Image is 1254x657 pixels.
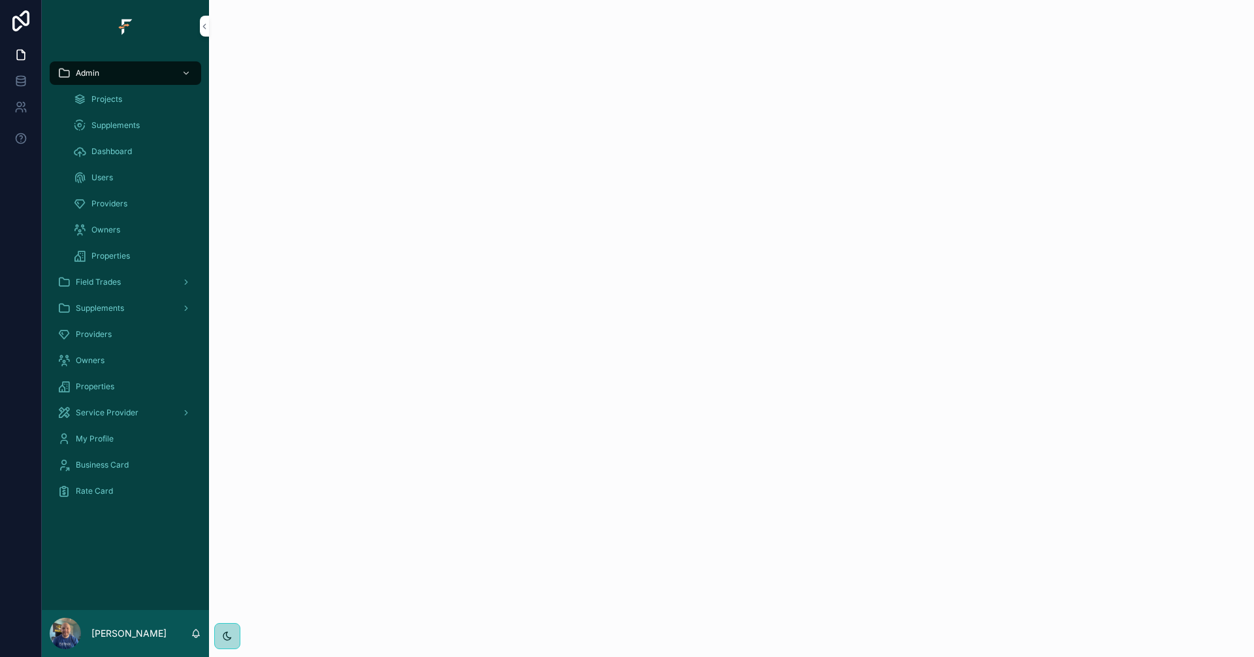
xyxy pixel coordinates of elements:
[91,146,132,157] span: Dashboard
[50,479,201,503] a: Rate Card
[91,120,140,131] span: Supplements
[65,140,201,163] a: Dashboard
[76,486,113,496] span: Rate Card
[91,251,130,261] span: Properties
[76,68,99,78] span: Admin
[76,460,129,470] span: Business Card
[76,408,138,418] span: Service Provider
[91,172,113,183] span: Users
[76,434,114,444] span: My Profile
[65,244,201,268] a: Properties
[76,329,112,340] span: Providers
[65,192,201,216] a: Providers
[91,627,167,640] p: [PERSON_NAME]
[76,277,121,287] span: Field Trades
[50,349,201,372] a: Owners
[50,61,201,85] a: Admin
[91,225,120,235] span: Owners
[50,270,201,294] a: Field Trades
[91,94,122,104] span: Projects
[76,355,104,366] span: Owners
[91,199,127,209] span: Providers
[50,375,201,398] a: Properties
[50,453,201,477] a: Business Card
[65,218,201,242] a: Owners
[50,401,201,425] a: Service Provider
[50,323,201,346] a: Providers
[42,52,209,520] div: scrollable content
[65,166,201,189] a: Users
[50,296,201,320] a: Supplements
[65,88,201,111] a: Projects
[50,427,201,451] a: My Profile
[65,114,201,137] a: Supplements
[76,381,114,392] span: Properties
[76,303,124,313] span: Supplements
[115,16,136,37] img: App logo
